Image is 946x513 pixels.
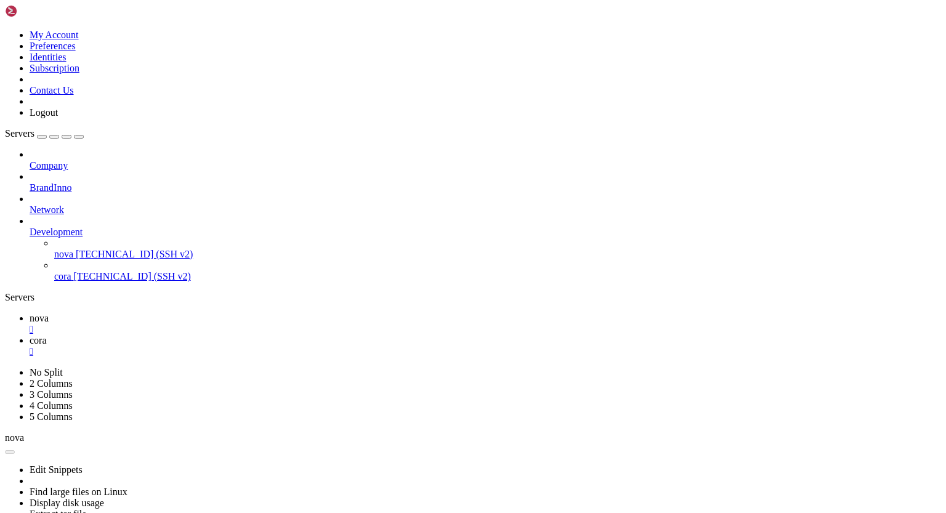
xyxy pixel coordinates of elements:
a: BrandInno [30,182,941,193]
span: cora [54,271,71,281]
a: My Account [30,30,79,40]
span: cora [30,335,47,345]
span: Servers [5,128,34,139]
a: Edit Snippets [30,464,83,475]
a: nova [TECHNICAL_ID] (SSH v2) [54,249,941,260]
span: BrandInno [30,182,71,193]
li: BrandInno [30,171,941,193]
div: Servers [5,292,941,303]
li: nova [TECHNICAL_ID] (SSH v2) [54,238,941,260]
span: nova [54,249,73,259]
span: Company [30,160,68,171]
span: [TECHNICAL_ID] (SSH v2) [74,271,191,281]
a: Contact Us [30,85,74,95]
a: Logout [30,107,58,118]
a: Identities [30,52,67,62]
li: cora [TECHNICAL_ID] (SSH v2) [54,260,941,282]
a: Network [30,204,941,216]
a: 4 Columns [30,400,73,411]
img: Shellngn [5,5,76,17]
a: nova [30,313,941,335]
span: nova [5,432,24,443]
a: cora [30,335,941,357]
span: Network [30,204,64,215]
a: Servers [5,128,84,139]
span: Development [30,227,83,237]
a:  [30,324,941,335]
a: Preferences [30,41,76,51]
li: Development [30,216,941,282]
a: No Split [30,367,63,378]
li: Company [30,149,941,171]
li: Network [30,193,941,216]
a:  [30,346,941,357]
a: 2 Columns [30,378,73,389]
a: 3 Columns [30,389,73,400]
a: Find large files on Linux [30,487,127,497]
a: Company [30,160,941,171]
a: Development [30,227,941,238]
a: Display disk usage [30,498,104,508]
a: cora [TECHNICAL_ID] (SSH v2) [54,271,941,282]
a: 5 Columns [30,411,73,422]
a: Subscription [30,63,79,73]
span: [TECHNICAL_ID] (SSH v2) [76,249,193,259]
span: nova [30,313,49,323]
